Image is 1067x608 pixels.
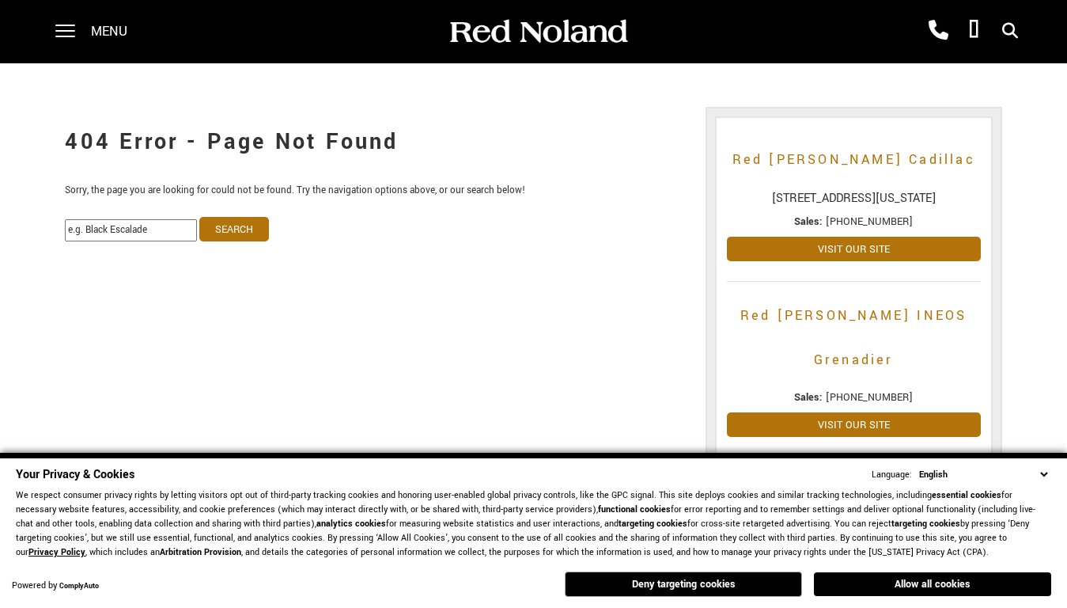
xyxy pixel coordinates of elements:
strong: Sales: [794,390,823,405]
strong: Arbitration Provision [160,546,241,558]
select: Language Select [915,467,1051,482]
a: Visit Our Site [727,412,981,437]
h1: 404 Error - Page Not Found [65,111,681,174]
strong: targeting cookies [891,518,960,530]
strong: Sales: [794,215,823,229]
div: Sorry, the page you are looking for could not be found. Try the navigation options above, or our ... [53,95,693,249]
div: Powered by [12,581,99,591]
strong: functional cookies [598,503,671,515]
a: Visit Our Site [727,237,981,261]
strong: analytics cookies [316,518,386,530]
a: Privacy Policy [28,546,85,558]
input: e.g. Black Escalade [65,219,197,241]
span: [PHONE_NUMBER] [826,215,913,229]
div: Language: [872,470,912,480]
button: Allow all cookies [814,572,1051,596]
span: [PHONE_NUMBER] [826,390,913,405]
button: Deny targeting cookies [565,572,802,597]
strong: targeting cookies [619,518,687,530]
p: We respect consumer privacy rights by letting visitors opt out of third-party tracking cookies an... [16,488,1051,560]
img: Red Noland Auto Group [447,18,629,46]
strong: essential cookies [932,489,1001,501]
input: Search [199,217,269,241]
a: Red [PERSON_NAME] INEOS Grenadier [727,294,981,382]
a: Red [PERSON_NAME] Cadillac [727,138,981,182]
a: ComplyAuto [59,581,99,591]
span: [STREET_ADDRESS][US_STATE] [727,190,981,207]
span: Your Privacy & Cookies [16,466,134,483]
